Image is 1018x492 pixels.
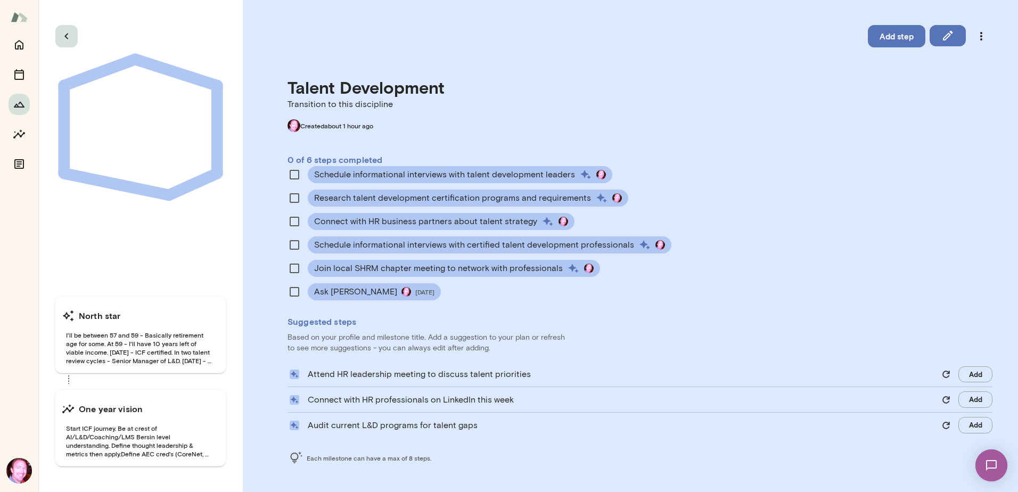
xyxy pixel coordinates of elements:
p: Attend HR leadership meeting to discuss talent priorities [308,368,934,381]
div: Connect with HR business partners about talent strategyMatthew Brady [308,213,574,230]
div: Ask [PERSON_NAME]Matthew Brady[DATE] [308,283,441,300]
span: Schedule informational interviews with certified talent development professionals [314,239,634,251]
span: [DATE] [415,288,434,296]
img: Matthew Brady [6,458,32,483]
button: Insights [9,124,30,145]
p: Transition to this discipline [288,98,992,111]
button: North starI'll be between 57 and 59 - Basically retirement age for some. At 59 - I'll have 10 yea... [55,297,226,373]
p: Connect with HR professionals on LinkedIn this week [308,393,934,406]
span: Connect with HR business partners about talent strategy [314,215,537,228]
div: Schedule informational interviews with certified talent development professionalsMatthew Brady [308,236,671,253]
div: Schedule informational interviews with talent development leadersMatthew Brady [308,166,612,183]
p: to see more suggestions - you can always edit after adding. [288,343,992,354]
img: Matthew Brady [401,287,411,297]
img: Matthew Brady [612,193,622,203]
p: Based on your profile and milestone title. Add a suggestion to your plan or refresh [288,332,992,343]
h4: Talent Development [288,77,992,97]
button: Growth Plan [9,94,30,115]
h6: 0 of 6 steps completed [288,153,992,166]
div: Research talent development certification programs and requirementsMatthew Brady [308,190,628,207]
span: Ask [PERSON_NAME] [314,285,397,298]
img: Matthew Brady [288,119,300,132]
button: Home [9,34,30,55]
button: Add [958,417,992,433]
p: Audit current L&D programs for talent gaps [308,419,934,432]
button: Sessions [9,64,30,85]
span: Join local SHRM chapter meeting to network with professionals [314,262,563,275]
span: I'll be between 57 and 59 - Basically retirement age for some. At 59 - I'll have 10 years left of... [62,331,219,365]
button: One year visionStart ICF journey. Be at crest of AI/L&D/Coaching/LMS Bersin level understanding. ... [55,390,226,466]
button: Add [958,366,992,383]
button: Add step [868,25,925,47]
img: Mento [11,7,28,27]
button: Documents [9,153,30,175]
h6: One year vision [79,403,143,415]
h6: North star [79,309,121,322]
span: Research talent development certification programs and requirements [314,192,591,204]
img: Matthew Brady [584,264,594,273]
img: Matthew Brady [655,240,665,250]
img: Matthew Brady [596,170,606,179]
span: Each milestone can have a max of 8 steps. [307,454,431,462]
span: Schedule informational interviews with talent development leaders [314,168,575,181]
span: Start ICF journey. Be at crest of AI/L&D/Coaching/LMS Bersin level understanding. Define thought ... [62,424,219,458]
div: Join local SHRM chapter meeting to network with professionalsMatthew Brady [308,260,600,277]
button: Add [958,391,992,408]
span: Created about 1 hour ago [300,121,373,130]
h6: Suggested steps [288,315,992,328]
img: Matthew Brady [559,217,568,226]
